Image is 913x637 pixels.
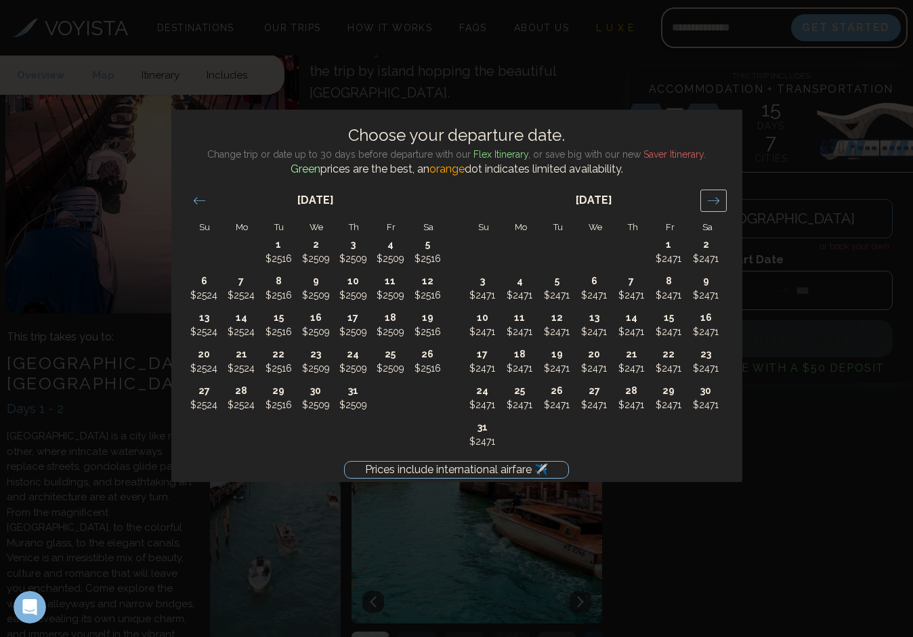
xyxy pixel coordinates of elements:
td: Choose Wednesday, December 30, 2026 as your check-out date. It’s available. [297,380,335,416]
small: Sa [702,222,713,232]
p: $2516 [410,252,446,266]
td: Choose Tuesday, December 15, 2026 as your check-out date. It’s available. [260,307,297,343]
p: $2509 [373,361,408,376]
p: $2524 [224,398,259,412]
p: $2471 [465,325,501,339]
small: Tu [274,222,284,232]
p: $2471 [502,325,538,339]
small: Sa [423,222,433,232]
p: $2509 [335,398,371,412]
p: 8 [261,274,297,288]
td: Choose Wednesday, January 6, 2027 as your check-out date. It’s available. [576,270,613,307]
td: Choose Wednesday, January 27, 2027 as your check-out date. It’s available. [576,380,613,416]
div: Calendar [171,177,742,482]
p: 2 [688,238,724,252]
td: Choose Friday, January 8, 2027 as your check-out date. It’s available. [650,270,687,307]
p: $2471 [614,325,650,339]
p: $2471 [576,288,612,303]
td: Choose Tuesday, December 29, 2026 as your check-out date. It’s available. [260,380,297,416]
p: 5 [539,274,575,288]
td: Choose Saturday, December 26, 2026 as your check-out date. It’s available. [409,343,446,380]
strong: [DATE] [576,194,612,206]
small: Mo [515,222,527,232]
p: 24 [465,384,501,398]
p: 1 [261,238,297,252]
td: Choose Monday, December 7, 2026 as your check-out date. It’s available. [223,270,260,307]
td: Choose Friday, December 11, 2026 as your check-out date. It’s available. [372,270,409,307]
td: Choose Monday, December 21, 2026 as your check-out date. It’s available. [223,343,260,380]
p: 15 [651,311,687,325]
p: 17 [465,347,501,361]
p: 4 [373,238,408,252]
p: $2524 [186,398,222,412]
span: Flex Itinerary [473,149,528,160]
p: $2524 [224,361,259,376]
p: $2471 [539,398,575,412]
p: 5 [410,238,446,252]
p: $2471 [651,398,687,412]
p: 30 [688,384,724,398]
p: $2471 [539,325,575,339]
p: $2524 [224,325,259,339]
p: $2524 [186,361,222,376]
td: Choose Saturday, January 16, 2027 as your check-out date. It’s available. [687,307,725,343]
td: Choose Wednesday, December 2, 2026 as your check-out date. It’s available. [297,234,335,270]
td: Choose Saturday, January 2, 2027 as your check-out date. It’s available. [687,234,725,270]
p: $2471 [576,398,612,412]
p: 26 [539,384,575,398]
span: orange [429,162,465,175]
p: 3 [465,274,501,288]
td: Choose Thursday, December 3, 2026 as your check-out date. It’s available. [335,234,372,270]
p: 28 [614,384,650,398]
p: $2471 [688,361,724,376]
p: 22 [261,347,297,361]
span: Saver Itinerary [643,149,704,160]
p: 31 [465,420,501,435]
td: Choose Friday, January 15, 2027 as your check-out date. It’s available. [650,307,687,343]
p: 20 [576,347,612,361]
p: 27 [576,384,612,398]
p: $2471 [614,288,650,303]
p: $2509 [298,288,334,303]
small: Th [628,222,638,232]
p: $2471 [651,325,687,339]
p: Change trip or date up to 30 days before departure with our , or save big with our new . [182,148,731,161]
p: $2471 [614,398,650,412]
td: Choose Saturday, January 23, 2027 as your check-out date. It’s available. [687,343,725,380]
div: Move backward to switch to the previous month. [186,190,213,212]
td: Choose Monday, January 11, 2027 as your check-out date. It’s available. [501,307,538,343]
td: Choose Monday, December 28, 2026 as your check-out date. It’s available. [223,380,260,416]
td: Choose Sunday, December 6, 2026 as your check-out date. It’s available. [186,270,223,307]
p: $2516 [410,288,446,303]
p: $2471 [651,361,687,376]
td: Choose Saturday, January 9, 2027 as your check-out date. It’s available. [687,270,725,307]
td: Choose Tuesday, January 19, 2027 as your check-out date. It’s available. [538,343,576,380]
p: 17 [335,311,371,325]
td: Choose Tuesday, January 5, 2027 as your check-out date. It’s available. [538,270,576,307]
td: Choose Wednesday, January 13, 2027 as your check-out date. It’s available. [576,307,613,343]
td: Choose Sunday, January 17, 2027 as your check-out date. It’s available. [464,343,501,380]
p: $2471 [688,398,724,412]
td: Choose Monday, January 18, 2027 as your check-out date. It’s available. [501,343,538,380]
p: 29 [261,384,297,398]
p: $2471 [539,288,575,303]
p: 4 [502,274,538,288]
p: 2 [298,238,334,252]
p: 20 [186,347,222,361]
td: Choose Sunday, January 3, 2027 as your check-out date. It’s available. [464,270,501,307]
p: 11 [373,274,408,288]
small: Mo [236,222,248,232]
p: 31 [335,384,371,398]
p: 3 [335,238,371,252]
p: $2516 [410,325,446,339]
p: 29 [651,384,687,398]
td: Choose Wednesday, December 9, 2026 as your check-out date. It’s available. [297,270,335,307]
p: 6 [576,274,612,288]
td: Choose Tuesday, December 22, 2026 as your check-out date. It’s available. [260,343,297,380]
td: Choose Sunday, January 10, 2027 as your check-out date. It’s available. [464,307,501,343]
td: Choose Thursday, January 7, 2027 as your check-out date. It’s available. [613,270,650,307]
p: 8 [651,274,687,288]
p: 15 [261,311,297,325]
td: Choose Tuesday, January 26, 2027 as your check-out date. It’s available. [538,380,576,416]
p: 14 [224,311,259,325]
